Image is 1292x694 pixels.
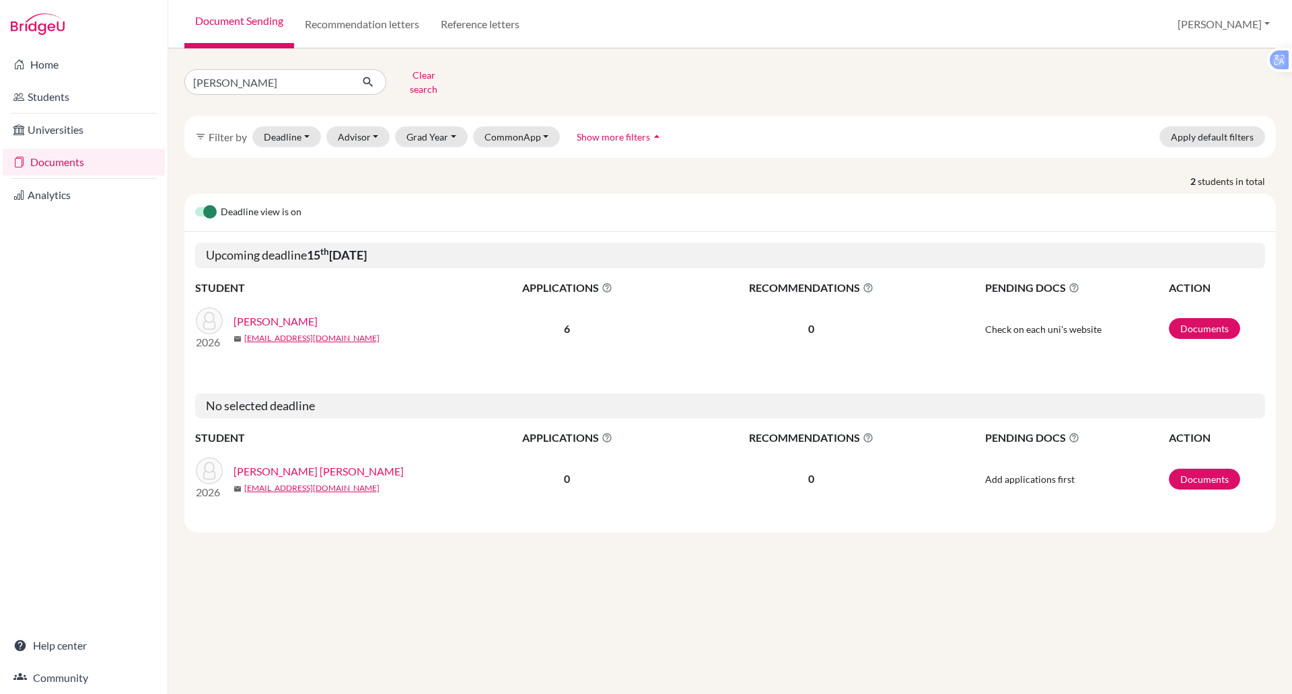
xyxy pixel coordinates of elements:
[184,69,351,95] input: Find student by name...
[577,131,650,143] span: Show more filters
[985,323,1102,335] span: Check on each uni's website
[3,116,165,143] a: Universities
[1172,11,1276,37] button: [PERSON_NAME]
[11,13,65,35] img: Bridge-U
[985,430,1168,446] span: PENDING DOCS
[234,463,404,479] a: [PERSON_NAME] [PERSON_NAME]
[1198,174,1276,188] span: students in total
[320,246,329,257] sup: th
[671,280,952,296] span: RECOMMENDATIONS
[221,204,301,221] span: Deadline view is on
[1168,429,1265,447] th: ACTION
[671,321,952,337] p: 0
[465,430,670,446] span: APPLICATIONS
[196,457,223,484] img: Vo, Huu Nam Anh
[465,280,670,296] span: APPLICATIONS
[564,472,570,485] b: 0
[195,393,1265,419] h5: No selected deadline
[195,243,1265,268] h5: Upcoming deadline
[307,247,367,262] b: 15 [DATE]
[3,664,165,691] a: Community
[3,149,165,176] a: Documents
[395,126,468,147] button: Grad Year
[196,484,223,500] p: 2026
[1169,318,1240,339] a: Documents
[195,279,464,297] th: STUDENT
[985,280,1168,296] span: PENDING DOCS
[386,65,461,100] button: Clear search
[195,131,206,142] i: filter_list
[3,632,165,659] a: Help center
[1159,126,1265,147] button: Apply default filters
[1168,279,1265,297] th: ACTION
[234,485,242,493] span: mail
[234,335,242,343] span: mail
[209,130,247,143] span: Filter by
[196,307,223,334] img: Phung, Nam-Anh Hoang
[564,322,570,335] b: 6
[244,482,380,494] a: [EMAIL_ADDRESS][DOMAIN_NAME]
[3,51,165,78] a: Home
[326,126,390,147] button: Advisor
[671,471,952,487] p: 0
[252,126,321,147] button: Deadline
[195,429,464,447] th: STUDENT
[234,313,318,330] a: [PERSON_NAME]
[565,126,675,147] button: Show more filtersarrow_drop_up
[1190,174,1198,188] strong: 2
[196,334,223,350] p: 2026
[671,430,952,446] span: RECOMMENDATIONS
[650,130,663,143] i: arrow_drop_up
[244,332,380,344] a: [EMAIL_ADDRESS][DOMAIN_NAME]
[473,126,561,147] button: CommonApp
[985,473,1075,485] span: Add applications first
[3,182,165,208] a: Analytics
[1169,469,1240,490] a: Documents
[3,83,165,110] a: Students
